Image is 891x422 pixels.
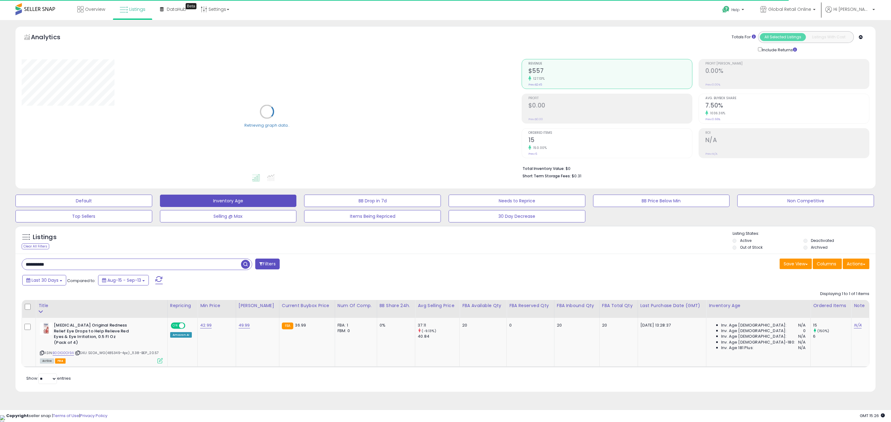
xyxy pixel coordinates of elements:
[602,302,635,309] div: FBA Total Qty
[768,6,811,12] span: Global Retail Online
[705,137,869,145] h2: N/A
[732,34,756,40] div: Totals For
[170,302,195,309] div: Repricing
[239,322,250,328] a: 49.99
[813,302,849,309] div: Ordered Items
[523,173,571,179] b: Short Term Storage Fees:
[200,322,212,328] a: 42.99
[171,323,179,328] span: ON
[528,97,692,100] span: Profit
[854,302,867,309] div: Note
[509,323,549,328] div: 0
[528,137,692,145] h2: 15
[709,302,808,309] div: Inventory Age
[528,83,542,87] small: Prev: $245
[239,302,277,309] div: [PERSON_NAME]
[15,210,152,222] button: Top Sellers
[860,413,885,419] span: 2025-10-14 15:26 GMT
[33,233,57,242] h5: Listings
[705,117,720,121] small: Prev: 0.66%
[557,323,595,328] div: 20
[523,164,865,172] li: $0
[740,238,751,243] label: Active
[449,195,585,207] button: Needs to Reprice
[295,322,306,328] span: 36.99
[717,1,750,20] a: Help
[811,238,834,243] label: Deactivated
[160,195,297,207] button: Inventory Age
[200,302,233,309] div: Min Price
[184,323,194,328] span: OFF
[40,323,163,363] div: ASIN:
[31,33,72,43] h5: Analytics
[528,117,543,121] small: Prev: $0.00
[798,334,806,339] span: N/A
[721,340,795,345] span: Inv. Age [DEMOGRAPHIC_DATA]-180:
[129,6,145,12] span: Listings
[53,350,74,356] a: B00IG0OI9A
[422,328,436,333] small: (-9.13%)
[531,146,547,150] small: 150.00%
[721,345,754,351] span: Inv. Age 181 Plus:
[22,275,66,285] button: Last 30 Days
[780,259,812,269] button: Save View
[833,6,871,12] span: Hi [PERSON_NAME]
[255,259,279,269] button: Filters
[705,152,717,156] small: Prev: N/A
[107,277,141,283] span: Aug-15 - Sep-13
[705,97,869,100] span: Avg. Buybox Share
[528,102,692,110] h2: $0.00
[15,195,152,207] button: Default
[523,166,565,171] b: Total Inventory Value:
[528,131,692,135] span: Ordered Items
[54,323,129,347] b: [MEDICAL_DATA] Original Redness Relief Eye Drops to Help Relieve Red Eyes & Eye Irritation, 0.5 F...
[825,6,875,20] a: Hi [PERSON_NAME]
[282,302,332,309] div: Current Buybox Price
[32,277,58,283] span: Last 30 Days
[817,328,829,333] small: (150%)
[40,323,52,335] img: 41pAJZdcFLL._SL40_.jpg
[531,76,545,81] small: 127.13%
[38,302,165,309] div: Title
[80,413,107,419] a: Privacy Policy
[160,210,297,222] button: Selling @ Max
[418,323,459,328] div: 37.11
[26,375,71,381] span: Show: entries
[737,195,874,207] button: Non Competitive
[721,334,786,339] span: Inv. Age [DEMOGRAPHIC_DATA]:
[733,231,876,237] p: Listing States:
[753,46,804,53] div: Include Returns
[186,3,196,9] div: Tooltip anchor
[462,323,502,328] div: 20
[244,122,290,128] div: Retrieving graph data..
[338,323,372,328] div: FBA: 1
[53,413,79,419] a: Terms of Use
[509,302,552,309] div: FBA Reserved Qty
[593,195,730,207] button: BB Price Below Min
[813,334,851,339] div: 6
[85,6,105,12] span: Overview
[731,7,740,12] span: Help
[820,291,869,297] div: Displaying 1 to 1 of 1 items
[22,243,49,249] div: Clear All Filters
[813,323,851,328] div: 15
[418,302,457,309] div: Avg Selling Price
[167,6,186,12] span: DataHub
[40,358,54,364] span: All listings currently available for purchase on Amazon
[705,62,869,65] span: Profit [PERSON_NAME]
[813,259,842,269] button: Columns
[708,111,725,116] small: 1036.36%
[282,323,293,329] small: FBA
[602,323,633,328] div: 20
[380,323,411,328] div: 0%
[6,413,29,419] strong: Copyright
[798,323,806,328] span: N/A
[380,302,413,309] div: BB Share 24h.
[462,302,504,309] div: FBA Available Qty
[721,328,786,334] span: Inv. Age [DEMOGRAPHIC_DATA]:
[722,6,730,13] i: Get Help
[338,328,372,334] div: FBM: 0
[528,67,692,76] h2: $557
[304,210,441,222] button: Items Being Repriced
[528,152,537,156] small: Prev: 6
